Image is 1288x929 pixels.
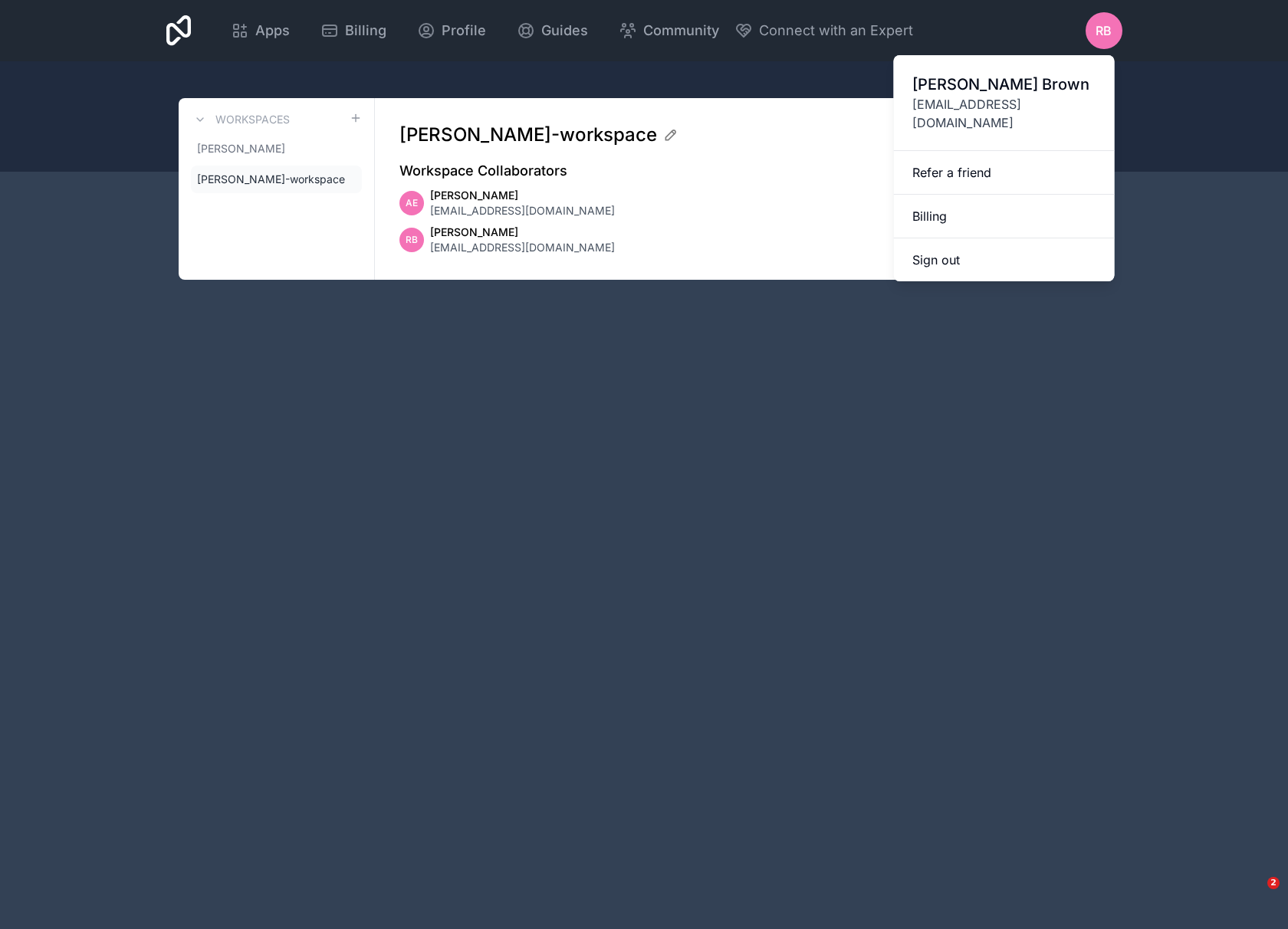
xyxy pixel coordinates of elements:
h3: Workspaces [215,112,290,127]
span: [PERSON_NAME] [430,188,615,203]
span: [PERSON_NAME]-workspace [197,172,345,187]
a: Apps [219,14,302,48]
a: Guides [504,14,600,48]
span: Connect with an Expert [759,20,913,41]
span: [EMAIL_ADDRESS][DOMAIN_NAME] [912,95,1096,132]
span: RB [406,234,418,246]
a: Billing [308,14,399,48]
span: 2 [1267,877,1280,889]
span: Guides [541,20,588,41]
span: [PERSON_NAME] Brown [912,74,1096,95]
span: Profile [442,20,486,41]
span: Billing [345,20,386,41]
a: [PERSON_NAME] [191,135,362,162]
span: [EMAIL_ADDRESS][DOMAIN_NAME] [430,203,615,218]
a: Workspaces [191,110,290,129]
span: Apps [255,20,290,41]
button: Connect with an Expert [734,20,913,41]
a: Billing [894,195,1115,238]
span: AE [406,197,418,209]
a: Profile [405,14,498,48]
a: [PERSON_NAME]-workspace [191,166,362,193]
span: [PERSON_NAME] [430,225,615,240]
button: Sign out [894,238,1115,281]
span: Community [643,20,719,41]
span: [EMAIL_ADDRESS][DOMAIN_NAME] [430,240,615,255]
span: [PERSON_NAME]-workspace [399,123,657,147]
span: [PERSON_NAME] [197,141,285,156]
iframe: Intercom live chat [1236,877,1273,914]
a: Refer a friend [894,151,1115,195]
a: Community [606,14,731,48]
span: RB [1096,21,1112,40]
h2: Workspace Collaborators [399,160,567,182]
